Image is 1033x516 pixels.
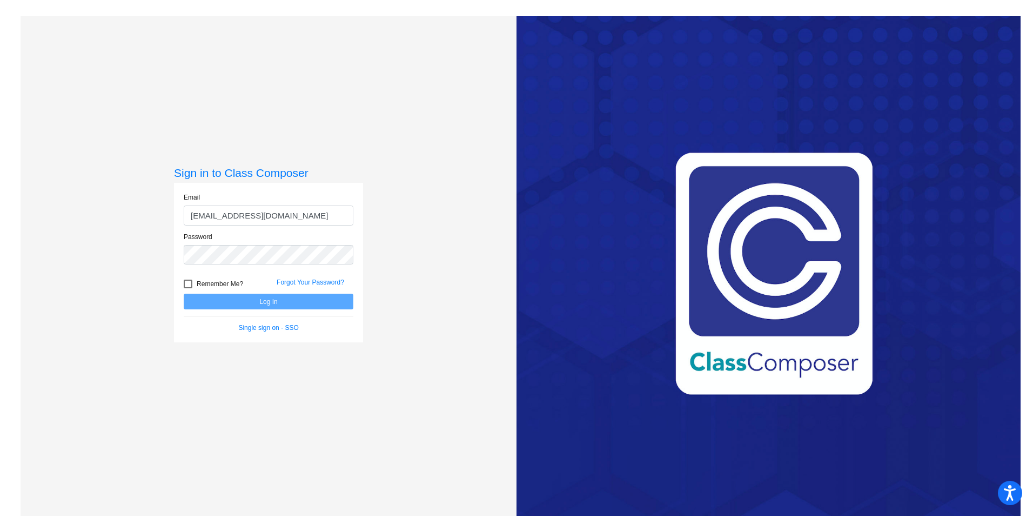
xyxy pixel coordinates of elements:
label: Email [184,193,200,202]
label: Password [184,232,212,242]
button: Log In [184,294,353,309]
h3: Sign in to Class Composer [174,166,363,180]
span: Remember Me? [197,277,243,290]
a: Forgot Your Password? [277,279,344,286]
a: Single sign on - SSO [238,324,298,332]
